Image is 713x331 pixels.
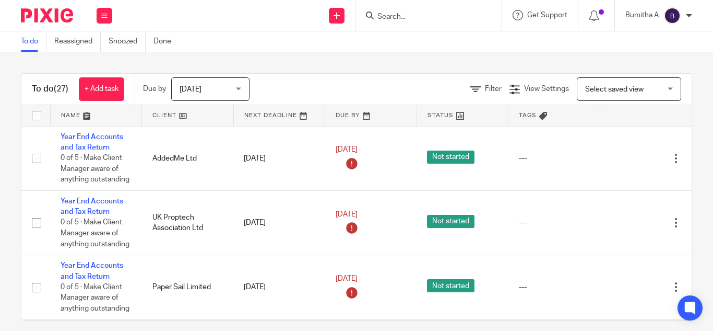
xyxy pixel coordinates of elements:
[336,146,358,154] span: [DATE]
[376,13,470,22] input: Search
[427,151,474,164] span: Not started
[233,126,325,190] td: [DATE]
[32,84,68,95] h1: To do
[336,211,358,218] span: [DATE]
[519,153,590,164] div: ---
[524,85,569,93] span: View Settings
[61,219,129,248] span: 0 of 5 · Make Client Manager aware of anything outstanding
[109,31,146,52] a: Snoozed
[61,262,123,280] a: Year End Accounts and Tax Return
[21,8,73,22] img: Pixie
[61,198,123,215] a: Year End Accounts and Tax Return
[54,85,68,93] span: (27)
[519,112,537,118] span: Tags
[143,84,166,94] p: Due by
[142,255,234,319] td: Paper Sail Limited
[54,31,101,52] a: Reassigned
[527,12,567,19] span: Get Support
[519,282,590,292] div: ---
[61,283,129,312] span: 0 of 5 · Make Client Manager aware of anything outstanding
[142,126,234,190] td: AddedMe Ltd
[61,133,123,151] a: Year End Accounts and Tax Return
[427,215,474,228] span: Not started
[180,86,201,93] span: [DATE]
[519,218,590,228] div: ---
[625,10,659,20] p: Bumitha A
[336,275,358,282] span: [DATE]
[21,31,46,52] a: To do
[233,255,325,319] td: [DATE]
[61,154,129,183] span: 0 of 5 · Make Client Manager aware of anything outstanding
[79,77,124,101] a: + Add task
[142,190,234,255] td: UK Proptech Association Ltd
[427,279,474,292] span: Not started
[233,190,325,255] td: [DATE]
[585,86,644,93] span: Select saved view
[664,7,681,24] img: svg%3E
[153,31,179,52] a: Done
[485,85,502,93] span: Filter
